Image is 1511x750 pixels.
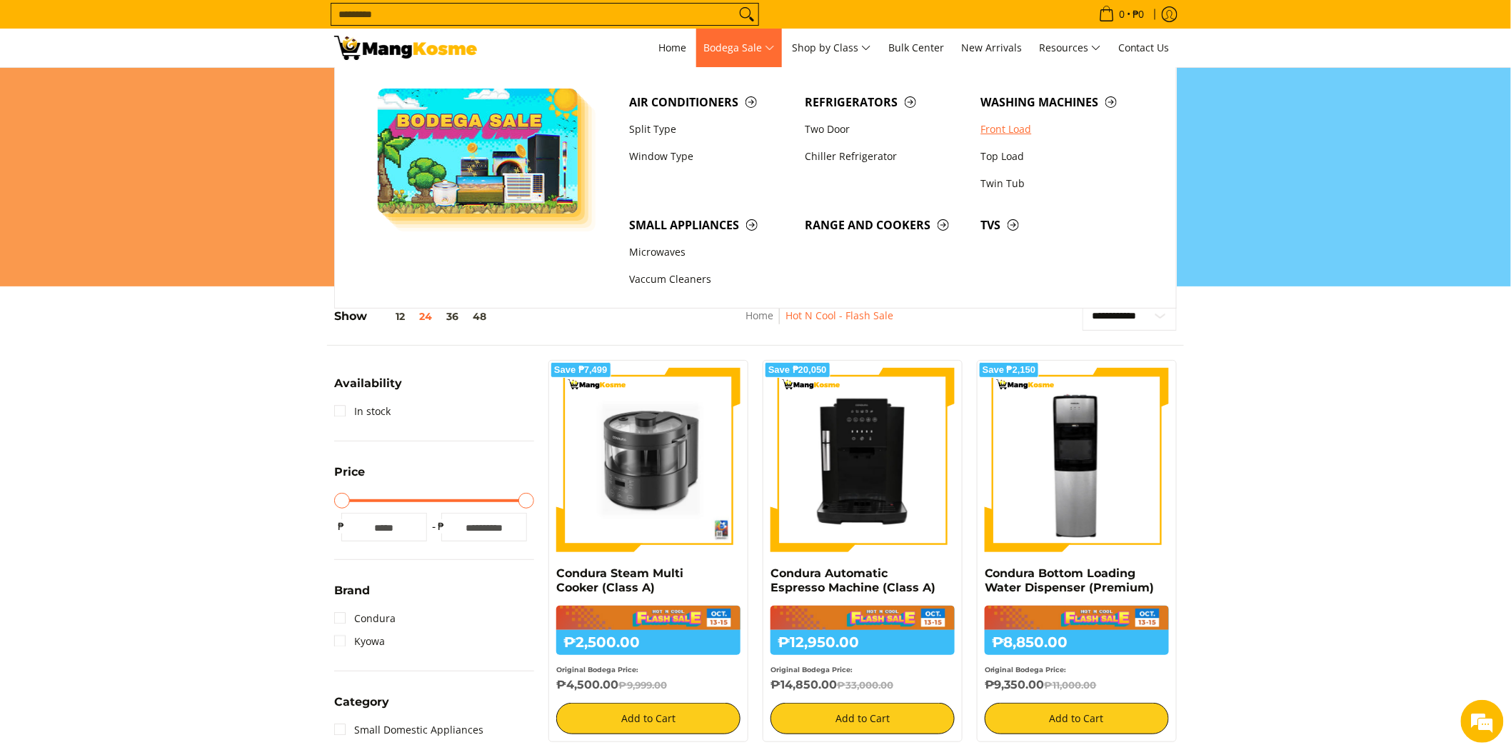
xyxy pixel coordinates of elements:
[334,696,389,708] span: Category
[1111,29,1177,67] a: Contact Us
[770,703,955,734] button: Add to Cart
[556,630,741,655] h6: ₱2,500.00
[785,29,878,67] a: Shop by Class
[1032,29,1108,67] a: Resources
[985,703,1169,734] button: Add to Cart
[334,400,391,423] a: In stock
[1039,39,1101,57] span: Resources
[83,180,197,324] span: We're online!
[985,630,1169,655] h6: ₱8,850.00
[1095,6,1149,22] span: •
[785,309,893,322] a: Hot N Cool - Flash Sale
[768,366,827,374] span: Save ₱20,050
[798,211,974,239] a: Range and Cookers
[623,89,798,116] a: Air Conditioners
[974,143,1150,170] a: Top Load
[792,39,871,57] span: Shop by Class
[651,29,693,67] a: Home
[981,94,1143,111] span: Washing Machines
[556,566,683,594] a: Condura Steam Multi Cooker (Class A)
[770,678,955,692] h6: ₱14,850.00
[798,143,974,170] a: Chiller Refrigerator
[981,216,1143,234] span: TVs
[334,36,477,60] img: Hot N Cool: Mang Kosme MID-PAYDAY APPLIANCES SALE! l Mang Kosme
[334,696,389,719] summary: Open
[974,116,1150,143] a: Front Load
[985,566,1155,594] a: Condura Bottom Loading Water Dispenser (Premium)
[556,703,741,734] button: Add to Cart
[623,116,798,143] a: Split Type
[985,368,1169,552] img: Condura Bottom Loading Water Dispenser (Premium)
[983,366,1036,374] span: Save ₱2,150
[334,585,370,596] span: Brand
[334,719,483,741] a: Small Domestic Appliances
[985,666,1067,674] small: Original Bodega Price:
[805,216,967,234] span: Range and Cookers
[618,679,667,691] del: ₱9,999.00
[954,29,1029,67] a: New Arrivals
[623,266,798,294] a: Vaccum Cleaners
[770,566,935,594] a: Condura Automatic Espresso Machine (Class A)
[334,607,396,630] a: Condura
[623,211,798,239] a: Small Appliances
[378,89,578,214] img: Bodega Sale
[985,678,1169,692] h6: ₱9,350.00
[623,239,798,266] a: Microwaves
[770,630,955,655] h6: ₱12,950.00
[798,116,974,143] a: Two Door
[703,39,775,57] span: Bodega Sale
[658,41,686,54] span: Home
[798,89,974,116] a: Refrigerators
[334,309,493,324] h5: Show
[334,585,370,607] summary: Open
[1045,679,1097,691] del: ₱11,000.00
[556,666,638,674] small: Original Bodega Price:
[334,466,365,478] span: Price
[334,519,348,534] span: ₱
[74,80,240,99] div: Chat with us now
[7,390,272,440] textarea: Type your message and hit 'Enter'
[746,309,773,322] a: Home
[770,666,853,674] small: Original Bodega Price:
[961,41,1022,54] span: New Arrivals
[1118,41,1170,54] span: Contact Us
[881,29,951,67] a: Bulk Center
[696,29,782,67] a: Bodega Sale
[234,7,268,41] div: Minimize live chat window
[888,41,944,54] span: Bulk Center
[630,94,791,111] span: Air Conditioners
[434,519,448,534] span: ₱
[1117,9,1127,19] span: 0
[837,679,893,691] del: ₱33,000.00
[334,466,365,489] summary: Open
[736,4,758,25] button: Search
[646,307,992,339] nav: Breadcrumbs
[630,216,791,234] span: Small Appliances
[805,94,967,111] span: Refrigerators
[623,143,798,170] a: Window Type
[974,170,1150,197] a: Twin Tub
[770,368,955,552] img: Condura Automatic Espresso Machine (Class A)
[334,378,402,389] span: Availability
[556,678,741,692] h6: ₱4,500.00
[491,29,1177,67] nav: Main Menu
[334,630,385,653] a: Kyowa
[439,311,466,322] button: 36
[554,366,608,374] span: Save ₱7,499
[412,311,439,322] button: 24
[466,311,493,322] button: 48
[974,89,1150,116] a: Washing Machines
[974,211,1150,239] a: TVs
[556,368,741,552] img: Condura Steam Multi Cooker (Class A)
[1130,9,1147,19] span: ₱0
[334,378,402,400] summary: Open
[367,311,412,322] button: 12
